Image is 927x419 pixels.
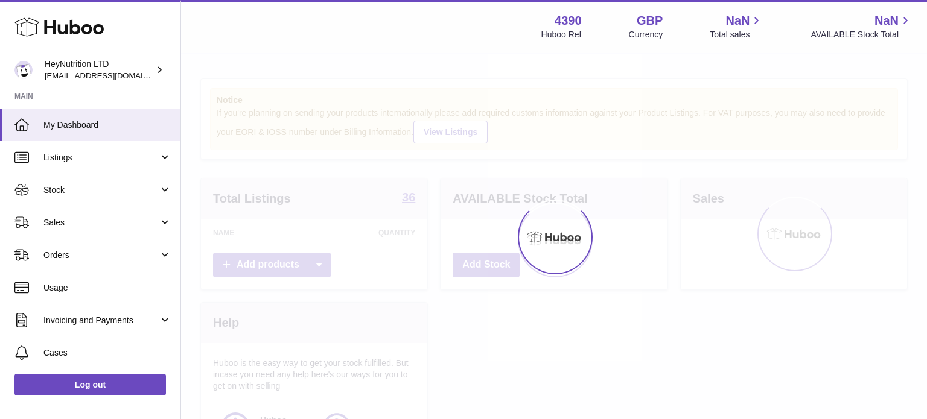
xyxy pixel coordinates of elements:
img: info@heynutrition.com [14,61,33,79]
div: Huboo Ref [541,29,582,40]
span: My Dashboard [43,119,171,131]
a: Log out [14,374,166,395]
span: Sales [43,217,159,228]
span: Cases [43,347,171,359]
span: Stock [43,184,159,196]
span: NaN [725,13,750,29]
strong: GBP [637,13,663,29]
span: [EMAIL_ADDRESS][DOMAIN_NAME] [45,71,177,80]
span: AVAILABLE Stock Total [811,29,913,40]
span: Usage [43,282,171,294]
a: NaN Total sales [710,13,763,40]
span: Orders [43,250,159,261]
strong: 4390 [555,13,582,29]
span: Total sales [710,29,763,40]
div: Currency [629,29,663,40]
span: Invoicing and Payments [43,315,159,326]
div: HeyNutrition LTD [45,58,153,81]
a: NaN AVAILABLE Stock Total [811,13,913,40]
span: NaN [874,13,899,29]
span: Listings [43,152,159,163]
